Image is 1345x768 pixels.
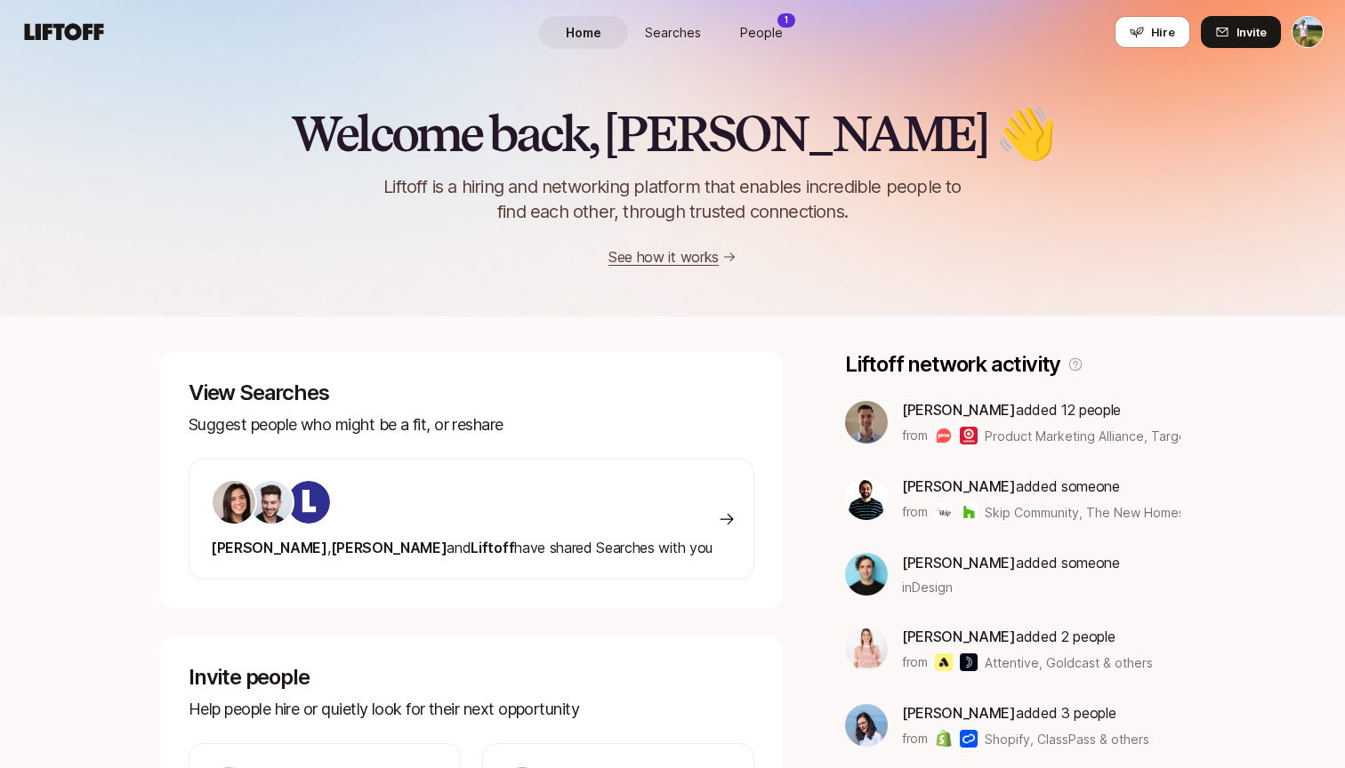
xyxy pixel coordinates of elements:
[902,551,1120,574] p: added someone
[608,248,719,266] a: See how it works
[985,505,1287,520] span: Skip Community, The New Homes Division & others
[902,398,1180,421] p: added 12 people
[211,539,713,556] span: have shared Searches with you
[935,503,953,521] img: Skip Community
[985,653,1153,672] span: Attentive, Goldcast & others
[717,16,806,49] a: People1
[189,380,754,405] p: View Searches
[960,427,978,444] img: Target
[1115,16,1190,48] button: Hire
[471,539,514,556] span: Liftoff
[845,704,888,747] img: 3b21b1e9_db0a_4655_a67f_ab9b1489a185.jpg
[902,625,1153,648] p: added 2 people
[902,704,1016,722] span: [PERSON_NAME]
[902,425,928,446] p: from
[935,653,953,671] img: Attentive
[902,477,1016,495] span: [PERSON_NAME]
[1236,23,1267,41] span: Invite
[740,23,783,42] span: People
[985,730,1149,748] span: Shopify, ClassPass & others
[902,728,928,749] p: from
[447,539,471,556] span: and
[960,653,978,671] img: Goldcast
[902,652,928,673] p: from
[902,628,1016,645] span: [PERSON_NAME]
[1293,17,1323,47] img: Tyler Kieft
[902,501,928,523] p: from
[960,503,978,521] img: The New Homes Division
[645,23,701,42] span: Searches
[291,107,1053,160] h2: Welcome back, [PERSON_NAME] 👋
[539,16,628,49] a: Home
[785,13,788,27] p: 1
[985,428,1244,444] span: Product Marketing Alliance, Target & others
[845,628,888,670] img: 80d0b387_ec65_46b6_b3ae_50b6ee3c5fa9.jpg
[213,481,255,524] img: 71d7b91d_d7cb_43b4_a7ea_a9b2f2cc6e03.jpg
[845,352,1060,377] p: Liftoff network activity
[902,475,1180,498] p: added someone
[1292,16,1324,48] button: Tyler Kieft
[189,697,754,722] p: Help people hire or quietly look for their next opportunity
[960,730,978,748] img: ClassPass
[327,539,331,556] span: ,
[331,539,447,556] span: [PERSON_NAME]
[566,23,601,42] span: Home
[845,553,888,596] img: 96d2a0e4_1874_4b12_b72d_b7b3d0246393.jpg
[902,554,1016,572] span: [PERSON_NAME]
[250,481,293,524] img: 7bf30482_e1a5_47b4_9e0f_fc49ddd24bf6.jpg
[902,401,1016,419] span: [PERSON_NAME]
[902,578,953,596] span: in Design
[189,665,754,690] p: Invite people
[902,701,1149,724] p: added 3 people
[935,730,953,748] img: Shopify
[1201,16,1281,48] button: Invite
[845,477,888,520] img: ACg8ocIkDTL3-aTJPCC6zF-UTLIXBF4K0l6XE8Bv4u6zd-KODelM=s160-c
[935,427,953,444] img: Product Marketing Alliance
[287,481,330,524] img: ACg8ocKIuO9-sklR2KvA8ZVJz4iZ_g9wtBiQREC3t8A94l4CTg=s160-c
[1151,23,1175,41] span: Hire
[354,174,991,224] p: Liftoff is a hiring and networking platform that enables incredible people to find each other, th...
[211,539,327,556] span: [PERSON_NAME]
[189,412,754,437] p: Suggest people who might be a fit, or reshare
[628,16,717,49] a: Searches
[845,401,888,444] img: bf8f663c_42d6_4f7d_af6b_5f71b9527721.jpg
